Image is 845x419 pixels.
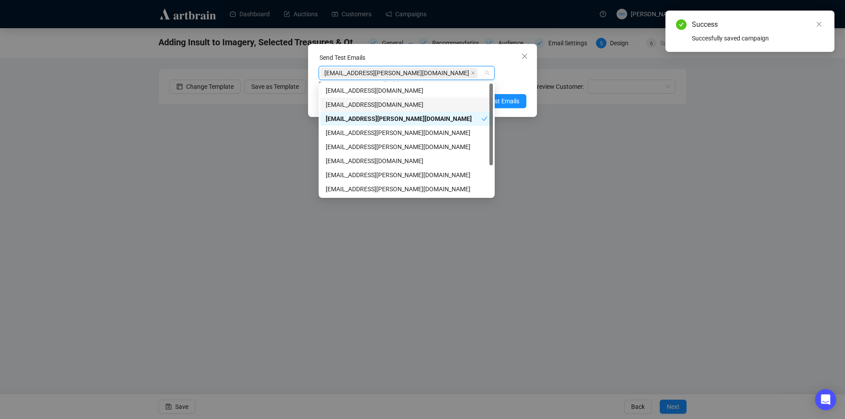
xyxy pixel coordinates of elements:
[320,140,493,154] div: rhawthorn@shapiro.com.au
[320,54,365,61] label: Send Test Emails
[521,53,528,60] span: close
[814,19,824,29] a: Close
[320,84,493,98] div: netanel.p@artbrain.co
[692,33,824,43] div: Succesfully saved campaign
[816,21,822,27] span: close
[326,128,488,138] div: [EMAIL_ADDRESS][PERSON_NAME][DOMAIN_NAME]
[481,116,488,122] span: check
[326,100,488,109] div: [EMAIL_ADDRESS][DOMAIN_NAME]
[320,112,493,126] div: mwong@shapiro.com.au
[326,156,488,166] div: [EMAIL_ADDRESS][DOMAIN_NAME]
[815,389,836,410] div: Open Intercom Messenger
[320,126,493,140] div: ashapiro@shapiro.com.au
[471,71,475,75] span: close
[474,96,519,106] span: Send Test Emails
[320,182,493,196] div: info@shapiro.com.au
[692,19,824,30] div: Success
[320,98,493,112] div: adar.g@artbrain.co
[320,68,478,78] span: mwong@shapiro.com.au
[326,170,488,180] div: [EMAIL_ADDRESS][PERSON_NAME][DOMAIN_NAME]
[324,68,469,78] span: [EMAIL_ADDRESS][PERSON_NAME][DOMAIN_NAME]
[518,49,532,63] button: Close
[320,168,493,182] div: dept-admin@shapiro.com.au
[320,154,493,168] div: dept-admin@shapirp.com.au
[326,86,488,95] div: [EMAIL_ADDRESS][DOMAIN_NAME]
[676,19,687,30] span: check-circle
[326,142,488,152] div: [EMAIL_ADDRESS][PERSON_NAME][DOMAIN_NAME]
[326,184,488,194] div: [EMAIL_ADDRESS][PERSON_NAME][DOMAIN_NAME]
[326,114,481,124] div: [EMAIL_ADDRESS][PERSON_NAME][DOMAIN_NAME]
